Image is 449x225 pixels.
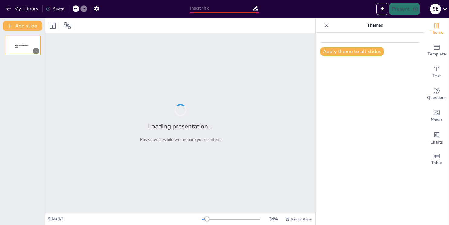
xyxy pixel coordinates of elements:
span: Sendsteps presentation editor [15,45,28,48]
p: Please wait while we prepare your content [140,137,221,142]
p: Themes [331,18,418,33]
span: Template [428,51,446,58]
span: Questions [427,94,447,101]
button: My Library [5,4,41,14]
div: Slide 1 / 1 [48,216,202,222]
div: 1 [5,36,41,55]
div: Add images, graphics, shapes or video [425,105,449,127]
input: Insert title [190,4,253,13]
div: 34 % [266,216,281,222]
h2: Loading presentation... [148,122,213,131]
button: Present [389,3,420,15]
div: Add charts and graphs [425,127,449,148]
span: Theme [430,29,444,36]
button: Apply theme to all slides [320,47,384,56]
div: Change the overall theme [425,18,449,40]
div: Saved [46,6,64,12]
span: Single View [291,217,312,222]
button: Add slide [3,21,42,31]
button: Export to PowerPoint [376,3,388,15]
div: Layout [48,21,57,30]
div: S E [430,4,441,14]
div: Add a table [425,148,449,170]
span: Charts [430,139,443,146]
div: Add ready made slides [425,40,449,62]
span: Position [64,22,71,29]
div: 1 [33,48,39,54]
button: S E [430,3,441,15]
span: Table [431,160,442,166]
div: Get real-time input from your audience [425,83,449,105]
span: Text [432,73,441,79]
span: Media [431,116,443,123]
div: Add text boxes [425,62,449,83]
